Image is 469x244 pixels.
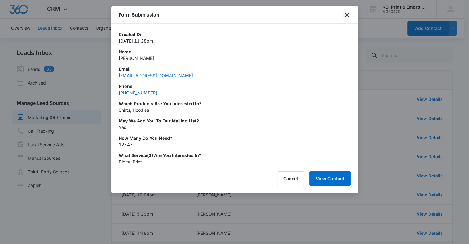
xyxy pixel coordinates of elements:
[119,107,351,113] p: Shirts, Hoodies
[343,11,351,19] button: close
[119,90,157,95] a: [PHONE_NUMBER]
[309,171,351,186] button: View Contact
[119,73,193,78] a: [EMAIL_ADDRESS][DOMAIN_NAME]
[119,124,351,130] p: Yes
[119,55,351,61] p: [PERSON_NAME]
[119,31,351,38] p: Created On
[119,152,351,159] p: What Service(s) are you interested in?
[119,135,351,141] p: How many do you need?
[119,38,351,44] p: [DATE] 11:28pm
[119,48,351,55] p: Name
[119,83,351,89] p: Phone
[119,118,351,124] p: May we add you to our mailing list?
[119,100,351,107] p: Which products are you interested in?
[119,141,351,148] p: 12-47
[119,11,159,19] h1: Form Submission
[119,66,351,72] p: Email
[119,159,351,165] p: Digital Print
[277,171,304,186] button: Cancel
